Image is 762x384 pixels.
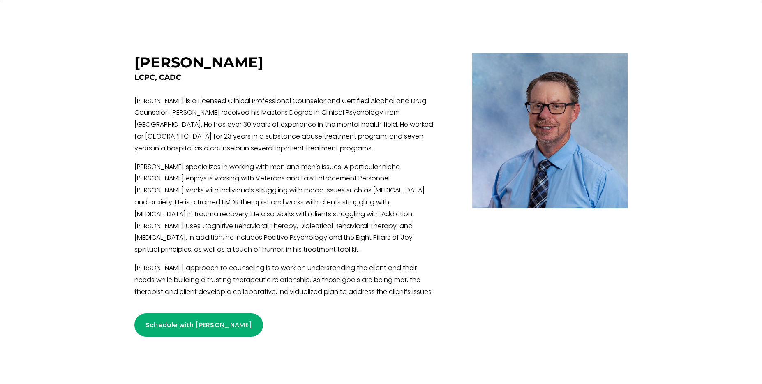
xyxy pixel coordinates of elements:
p: [PERSON_NAME] is a Licensed Clinical Professional Counselor and Certified Alcohol and Drug Counse... [134,96,438,155]
h4: LCPC, CADC [134,72,438,83]
p: [PERSON_NAME] specializes in working with men and men’s issues. A particular niche [PERSON_NAME] ... [134,162,438,256]
h3: [PERSON_NAME] [134,53,263,71]
a: Schedule with [PERSON_NAME] [134,313,263,337]
p: [PERSON_NAME] approach to counseling is to work on understanding the client and their needs while... [134,263,438,298]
